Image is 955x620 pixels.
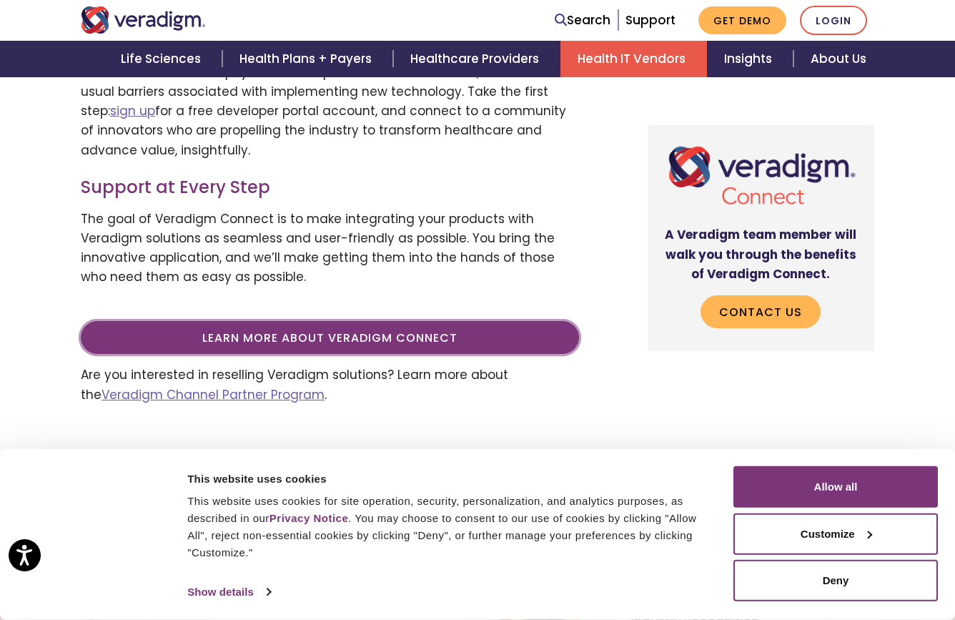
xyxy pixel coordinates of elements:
a: Insights [707,41,793,77]
a: Support [625,11,676,29]
button: Allow all [733,466,938,508]
a: Health IT Vendors [560,41,707,77]
div: This website uses cookies for site operation, security, personalization, and analytics purposes, ... [187,493,717,561]
a: Learn more about Veradigm Connect [81,321,579,354]
p: Veradigm Connect is designed to help innovators like you change the healthcare landscape. Veradig... [81,24,579,159]
h3: Support at Every Step [81,177,579,198]
a: Health Plans + Payers [222,41,393,77]
a: Show details [187,581,270,603]
img: Veradigm logo [81,6,206,34]
a: Get Demo [698,6,786,34]
p: Are you interested in reselling Veradigm solutions? Learn more about the . [81,365,579,404]
a: Contact Us [701,295,821,328]
button: Customize [733,513,938,554]
a: sign up [110,102,155,119]
a: Search [555,11,610,30]
a: Login [800,6,867,35]
a: About Us [793,41,884,77]
strong: A Veradigm team member will walk you through the benefits of Veradigm Connect. [665,226,856,282]
iframe: Drift Chat Widget [681,517,938,603]
a: Privacy Notice [269,512,348,524]
a: Veradigm Channel Partner Program [102,386,325,403]
p: The goal of Veradigm Connect is to make integrating your products with Veradigm solutions as seam... [81,210,579,287]
a: Life Sciences [104,41,222,77]
img: Veradigm Connect [659,137,863,214]
div: This website uses cookies [187,470,717,487]
a: Healthcare Providers [393,41,560,77]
